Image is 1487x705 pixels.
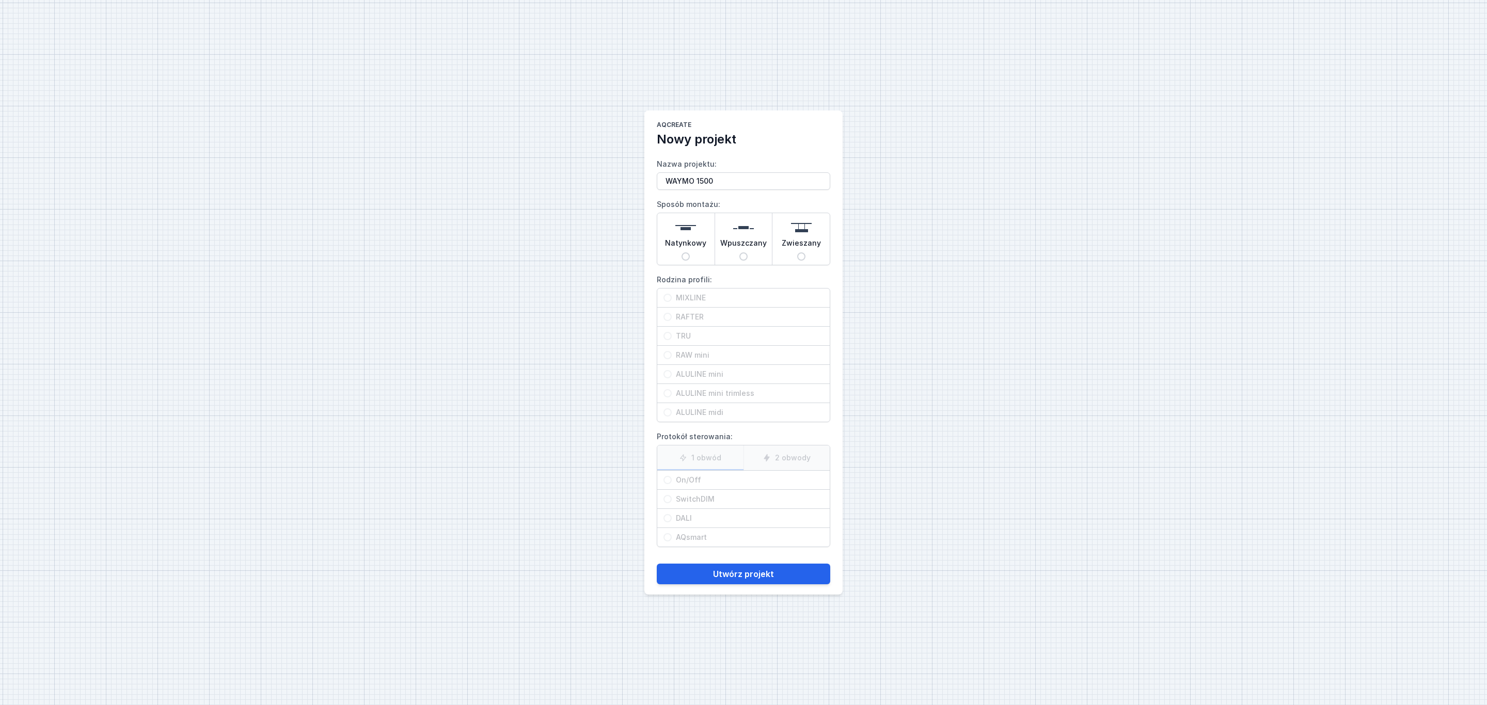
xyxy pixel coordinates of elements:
h2: Nowy projekt [657,131,830,148]
label: Nazwa projektu: [657,156,830,190]
img: suspended.svg [791,217,812,238]
input: Natynkowy [682,252,690,261]
label: Sposób montażu: [657,196,830,265]
span: Zwieszany [782,238,821,252]
input: Wpuszczany [739,252,748,261]
img: surface.svg [675,217,696,238]
label: Protokół sterowania: [657,428,830,547]
input: Nazwa projektu: [657,172,830,190]
img: recessed.svg [733,217,754,238]
input: Zwieszany [797,252,805,261]
span: Wpuszczany [720,238,767,252]
span: Natynkowy [665,238,706,252]
button: Utwórz projekt [657,564,830,584]
label: Rodzina profili: [657,271,830,422]
h1: AQcreate [657,121,830,131]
